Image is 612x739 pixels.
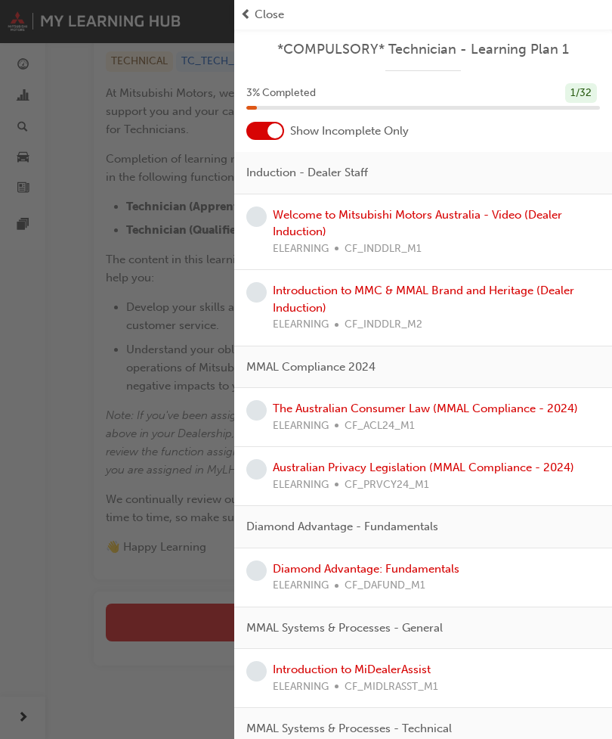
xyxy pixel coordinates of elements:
[246,619,443,637] span: MMAL Systems & Processes - General
[240,6,606,23] button: prev-iconClose
[345,241,422,258] span: CF_INDDLR_M1
[246,661,267,682] span: learningRecordVerb_NONE-icon
[290,123,409,140] span: Show Incomplete Only
[273,284,574,315] a: Introduction to MMC & MMAL Brand and Heritage (Dealer Induction)
[255,6,284,23] span: Close
[246,400,267,421] span: learningRecordVerb_NONE-icon
[246,164,368,182] span: Induction - Dealer Staff
[246,359,376,376] span: MMAL Compliance 2024
[345,316,422,334] span: CF_INDDLR_M2
[273,562,459,576] a: Diamond Advantage: Fundamentals
[246,720,452,737] span: MMAL Systems & Processes - Technical
[565,83,597,104] div: 1 / 32
[246,206,267,227] span: learningRecordVerb_NONE-icon
[246,282,267,303] span: learningRecordVerb_NONE-icon
[273,316,329,334] span: ELEARNING
[345,577,425,595] span: CF_DAFUND_M1
[273,402,578,415] a: The Australian Consumer Law (MMAL Compliance - 2024)
[273,241,329,258] span: ELEARNING
[246,560,267,581] span: learningRecordVerb_NONE-icon
[246,518,438,536] span: Diamond Advantage - Fundamentals
[273,477,329,494] span: ELEARNING
[273,678,329,696] span: ELEARNING
[273,208,562,239] a: Welcome to Mitsubishi Motors Australia - Video (Dealer Induction)
[273,577,329,595] span: ELEARNING
[246,85,316,102] span: 3 % Completed
[273,418,329,435] span: ELEARNING
[345,477,429,494] span: CF_PRVCY24_M1
[246,459,267,480] span: learningRecordVerb_NONE-icon
[273,663,431,676] a: Introduction to MiDealerAssist
[273,461,574,474] a: Australian Privacy Legislation (MMAL Compliance - 2024)
[345,678,438,696] span: CF_MIDLRASST_M1
[240,6,252,23] span: prev-icon
[246,41,600,58] a: *COMPULSORY* Technician - Learning Plan 1
[345,418,415,435] span: CF_ACL24_M1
